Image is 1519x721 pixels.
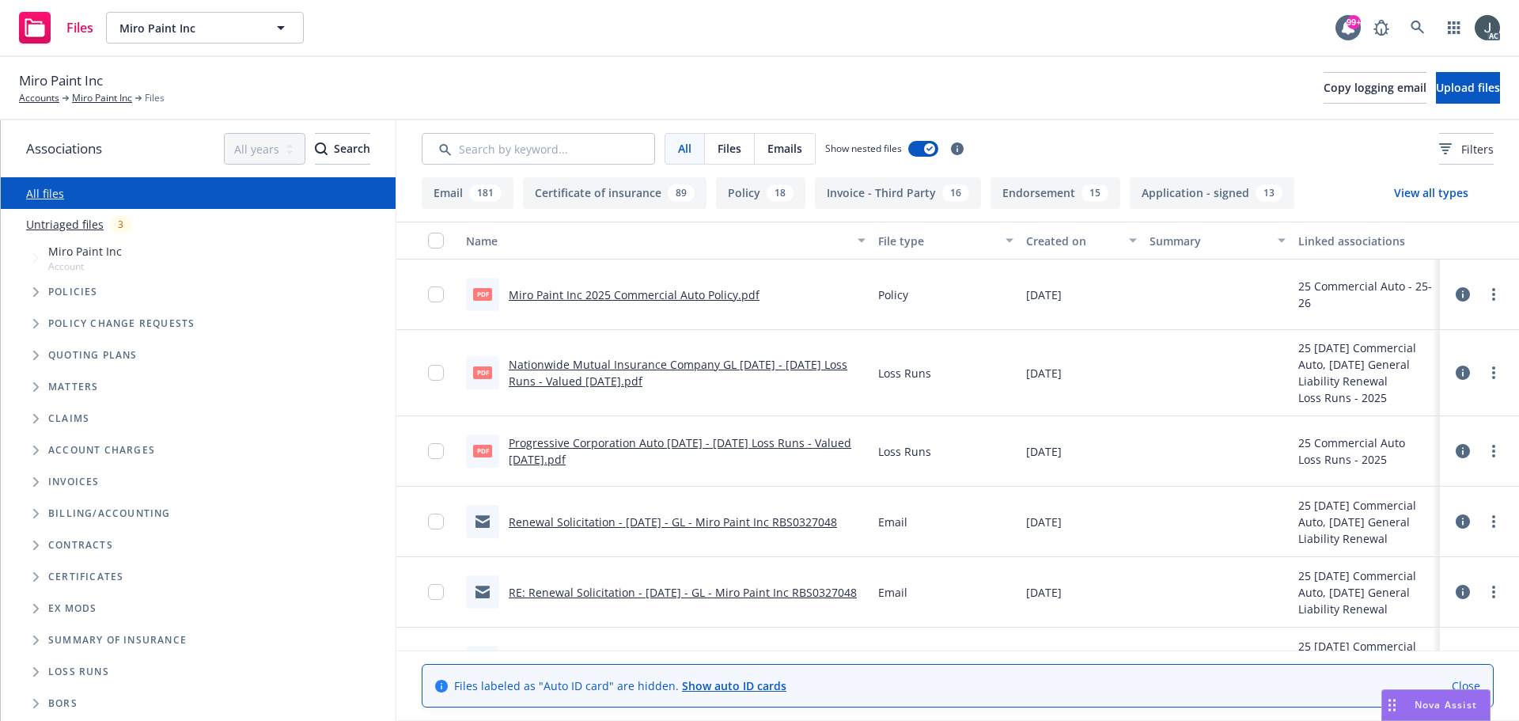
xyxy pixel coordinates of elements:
div: 181 [469,184,502,202]
div: Loss Runs - 2025 [1298,451,1405,468]
button: Copy logging email [1324,72,1426,104]
div: Name [466,233,848,249]
span: Nova Assist [1415,698,1477,712]
div: 99+ [1347,15,1361,29]
button: Summary [1143,222,1291,260]
div: Folder Tree Example [1,498,396,719]
span: Summary of insurance [48,636,187,645]
a: Close [1452,677,1480,694]
span: Copy logging email [1324,80,1426,95]
a: Files [13,6,100,50]
span: [DATE] [1026,514,1062,530]
span: Files labeled as "Auto ID card" are hidden. [454,677,786,694]
input: Toggle Row Selected [428,365,444,381]
div: 16 [942,184,969,202]
svg: Search [315,142,328,155]
a: All files [26,186,64,201]
span: Files [145,91,165,105]
div: 15 [1081,184,1108,202]
a: more [1484,363,1503,382]
a: Renewal Solicitation - [DATE] - GL - Miro Paint Inc RBS0327048 [509,514,837,529]
span: Filters [1439,141,1494,157]
button: SearchSearch [315,133,370,165]
button: Filters [1439,133,1494,165]
button: Policy [716,177,805,209]
a: Miro Paint Inc [72,91,132,105]
a: more [1484,582,1503,601]
span: Contracts [48,541,113,550]
input: Toggle Row Selected [428,584,444,600]
div: 3 [110,215,131,233]
input: Select all [428,233,444,249]
span: Show nested files [825,142,902,155]
a: Untriaged files [26,216,104,233]
span: Associations [26,139,102,159]
div: 25 Commercial Auto - 25-26 [1298,278,1434,311]
div: Search [315,134,370,164]
span: Loss Runs [878,365,931,381]
a: Miro Paint Inc 2025 Commercial Auto Policy.pdf [509,287,759,302]
a: Switch app [1438,12,1470,44]
span: Account charges [48,446,155,455]
button: File type [872,222,1020,260]
span: [DATE] [1026,443,1062,460]
button: Invoice - Third Party [815,177,981,209]
span: Invoices [48,477,100,487]
span: Policies [48,287,98,297]
div: Loss Runs - 2025 [1298,389,1434,406]
div: 25 [DATE] Commercial Auto, [DATE] General Liability Renewal [1298,340,1434,389]
button: Application - signed [1130,177,1294,209]
span: Claims [48,414,89,423]
span: pdf [473,445,492,457]
div: 25 [DATE] Commercial Auto, [DATE] General Liability Renewal [1298,638,1434,688]
button: Endorsement [991,177,1120,209]
span: Policy change requests [48,319,195,328]
button: Miro Paint Inc [106,12,304,44]
a: Show auto ID cards [682,678,786,693]
a: more [1484,442,1503,461]
span: Miro Paint Inc [119,20,256,36]
span: Email [878,584,907,601]
div: 13 [1256,184,1282,202]
a: Nationwide Mutual Insurance Company GL [DATE] - [DATE] Loss Runs - Valued [DATE].pdf [509,357,847,389]
div: 25 Commercial Auto [1298,434,1405,451]
span: Billing/Accounting [48,509,171,518]
button: Nova Assist [1381,689,1491,721]
span: Email [878,514,907,530]
span: Matters [48,382,98,392]
span: All [678,140,691,157]
div: Created on [1026,233,1119,249]
span: pdf [473,366,492,378]
span: Policy [878,287,908,303]
div: 18 [767,184,794,202]
div: Summary [1150,233,1267,249]
span: BORs [48,699,78,708]
a: Progressive Corporation Auto [DATE] - [DATE] Loss Runs - Valued [DATE].pdf [509,435,851,467]
a: more [1484,512,1503,531]
div: 25 [DATE] Commercial Auto, [DATE] General Liability Renewal [1298,567,1434,617]
a: RE: Renewal Solicitation - [DATE] - GL - Miro Paint Inc RBS0327048 [509,585,857,600]
button: Upload files [1436,72,1500,104]
button: View all types [1369,177,1494,209]
button: Created on [1020,222,1143,260]
span: Files [718,140,741,157]
input: Search by keyword... [422,133,655,165]
span: [DATE] [1026,365,1062,381]
a: Search [1402,12,1434,44]
span: Account [48,260,122,273]
span: Filters [1461,141,1494,157]
a: Accounts [19,91,59,105]
span: pdf [473,288,492,300]
span: Quoting plans [48,351,138,360]
span: [DATE] [1026,287,1062,303]
div: Drag to move [1382,690,1402,720]
span: Emails [767,140,802,157]
span: Miro Paint Inc [48,243,122,260]
input: Toggle Row Selected [428,514,444,529]
div: Linked associations [1298,233,1434,249]
span: Loss Runs [878,443,931,460]
div: 25 [DATE] Commercial Auto, [DATE] General Liability Renewal [1298,497,1434,547]
span: Files [66,21,93,34]
a: Report a Bug [1366,12,1397,44]
button: Name [460,222,872,260]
